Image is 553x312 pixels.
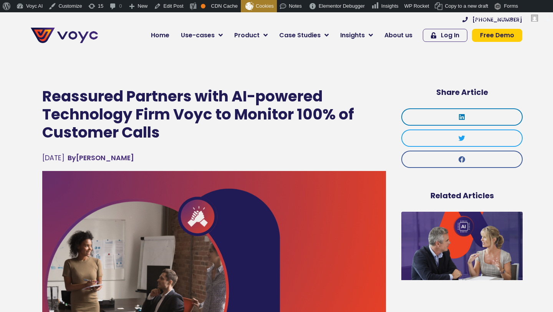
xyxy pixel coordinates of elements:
[68,153,134,163] span: [PERSON_NAME]
[462,17,522,22] a: [PHONE_NUMBER]
[201,4,205,8] div: OK
[340,31,365,40] span: Insights
[31,28,98,43] img: voyc-full-logo
[423,29,467,42] a: Log In
[441,32,459,38] span: Log In
[68,153,76,163] span: By
[68,153,134,163] a: By[PERSON_NAME]
[480,32,514,38] span: Free Demo
[469,12,541,25] a: Howdy,
[401,88,523,97] h5: Share Article
[42,88,386,141] h1: Reassured Partners with AI-powered Technology Firm Voyc to Monitor 100% of Customer Calls
[175,28,228,43] a: Use-cases
[401,212,523,280] img: man and woman having a formal conversation at the office
[273,28,334,43] a: Case Studies
[401,151,523,168] div: Share on facebook
[181,31,215,40] span: Use-cases
[488,15,529,21] span: [PERSON_NAME]
[151,31,169,40] span: Home
[401,129,523,147] div: Share on twitter
[234,31,260,40] span: Product
[379,28,418,43] a: About us
[472,29,522,42] a: Free Demo
[228,28,273,43] a: Product
[401,191,523,200] h5: Related Articles
[42,153,65,163] time: [DATE]
[401,108,523,126] div: Share on linkedin
[145,28,175,43] a: Home
[334,28,379,43] a: Insights
[384,31,412,40] span: About us
[279,31,321,40] span: Case Studies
